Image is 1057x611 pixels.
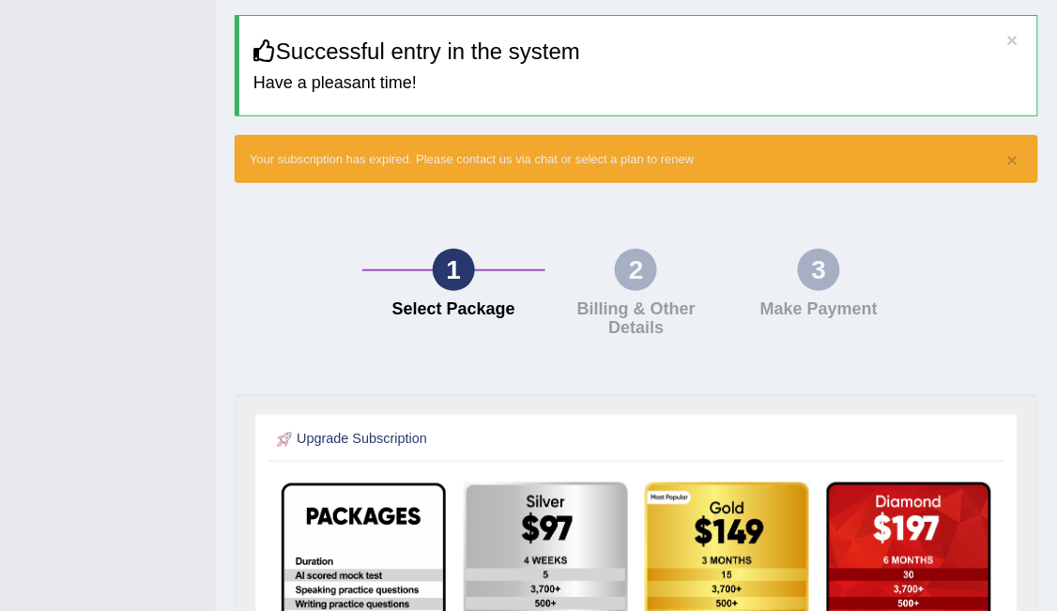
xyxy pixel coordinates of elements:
[273,428,724,452] h2: Upgrade Subscription
[555,300,719,338] h4: Billing & Other Details
[798,249,840,291] div: 3
[253,74,1023,93] h4: Have a pleasant time!
[1007,150,1019,170] button: ×
[235,135,1038,183] div: Your subscription has expired. Please contact us via chat or select a plan to renew
[433,249,475,291] div: 1
[1007,30,1019,50] button: ×
[615,249,657,291] div: 2
[372,300,536,319] h4: Select Package
[253,39,1023,64] h3: Successful entry in the system
[737,300,901,319] h4: Make Payment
